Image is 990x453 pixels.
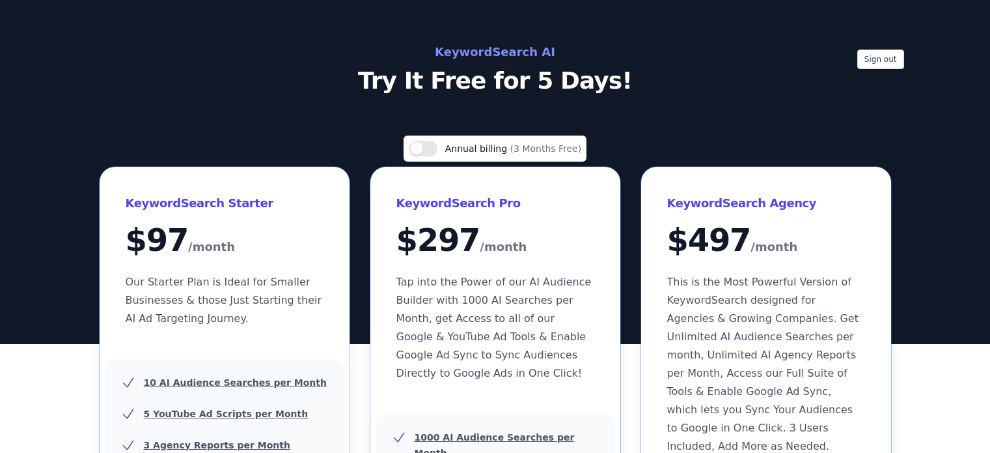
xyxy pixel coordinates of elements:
p: Try It Free for 5 Days! [204,68,787,94]
h3: KeywordSearch Pro [396,193,594,214]
span: /month [188,237,235,257]
div: $ 497 [667,224,865,257]
u: 5 YouTube Ad Scripts per Month [144,409,309,419]
h3: KeywordSearch Starter [126,193,323,214]
span: /month [750,237,797,257]
span: (3 Months Free) [510,143,582,154]
span: This is the Most Powerful Version of KeywordSearch designed for Agencies & Growing Companies. Get... [667,276,859,452]
h3: KeywordSearch Agency [667,193,865,214]
span: Annual billing [445,143,510,154]
div: $ 297 [396,224,594,257]
h2: KeywordSearch AI [204,42,787,63]
span: /month [480,237,527,257]
u: 3 Agency Reports per Month [144,440,290,450]
span: Tap into the Power of our AI Audience Builder with 1000 AI Searches per Month, get Access to all ... [396,276,592,379]
u: 10 AI Audience Searches per Month [144,377,327,388]
div: $ 97 [126,224,323,257]
span: Our Starter Plan is Ideal for Smaller Businesses & those Just Starting their AI Ad Targeting Jour... [126,276,322,325]
button: Sign out [857,50,904,69]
